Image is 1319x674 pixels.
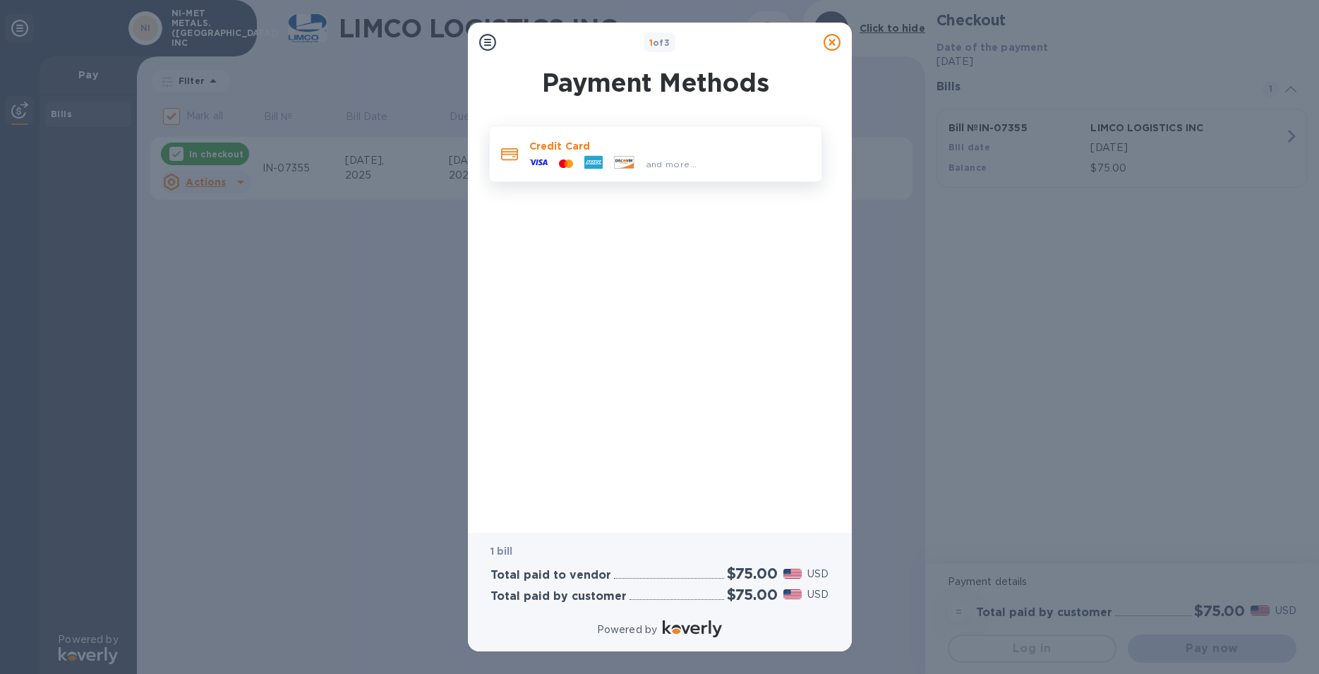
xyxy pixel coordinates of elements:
[490,546,513,557] b: 1 bill
[486,68,825,97] h1: Payment Methods
[597,622,657,637] p: Powered by
[807,567,829,582] p: USD
[783,569,802,579] img: USD
[490,569,611,582] h3: Total paid to vendor
[490,590,627,603] h3: Total paid by customer
[727,586,778,603] h2: $75.00
[727,565,778,582] h2: $75.00
[663,620,722,637] img: Logo
[783,589,802,599] img: USD
[646,159,697,169] span: and more...
[807,587,829,602] p: USD
[529,139,810,153] p: Credit Card
[649,37,653,48] span: 1
[649,37,670,48] b: of 3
